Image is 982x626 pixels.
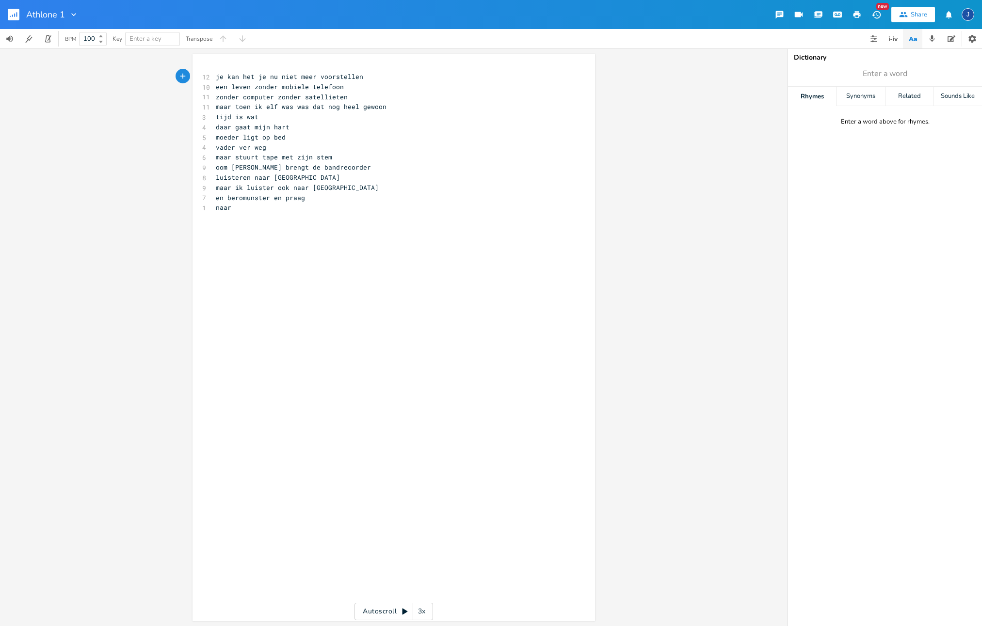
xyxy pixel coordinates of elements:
[867,6,886,23] button: New
[891,7,935,22] button: Share
[837,87,885,106] div: Synonyms
[841,118,930,126] div: Enter a word above for rhymes.
[413,603,431,620] div: 3x
[216,72,363,81] span: je kan het je nu niet meer voorstellen
[788,87,836,106] div: Rhymes
[863,68,907,79] span: Enter a word
[186,36,212,42] div: Transpose
[216,143,266,152] span: vader ver weg
[911,10,927,19] div: Share
[216,173,340,182] span: luisteren naar [GEOGRAPHIC_DATA]
[216,153,332,161] span: maar stuurt tape met zijn stem
[216,123,290,131] span: daar gaat mijn hart
[794,54,976,61] div: Dictionary
[129,34,161,43] span: Enter a key
[934,87,982,106] div: Sounds Like
[216,163,371,172] span: oom [PERSON_NAME] brengt de bandrecorder
[216,183,379,192] span: maar ik luister ook naar [GEOGRAPHIC_DATA]
[216,133,286,141] span: moeder ligt op bed
[885,87,934,106] div: Related
[216,82,344,91] span: een leven zonder mobiele telefoon
[876,3,889,10] div: New
[113,36,122,42] div: Key
[216,203,231,212] span: naar
[216,102,386,111] span: maar toen ik elf was was dat nog heel gewoon
[962,8,974,21] div: Jirzi Hajek
[26,10,65,19] span: Athlone 1
[216,93,348,101] span: zonder computer zonder satellieten
[962,3,974,26] button: J
[216,112,258,121] span: tijd is wat
[216,193,305,202] span: en beromunster en praag
[65,36,76,42] div: BPM
[354,603,433,620] div: Autoscroll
